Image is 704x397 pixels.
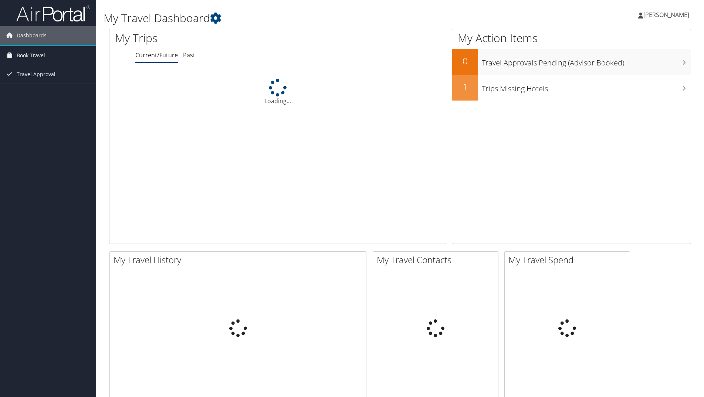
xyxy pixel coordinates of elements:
a: 1Trips Missing Hotels [452,75,691,101]
a: Past [183,51,195,59]
h2: My Travel Spend [508,254,630,266]
img: airportal-logo.png [16,5,90,22]
span: [PERSON_NAME] [643,11,689,19]
h1: My Action Items [452,30,691,46]
span: Book Travel [17,46,45,65]
a: Current/Future [135,51,178,59]
span: Dashboards [17,26,47,45]
div: Loading... [109,79,446,105]
h2: My Travel Contacts [377,254,498,266]
h2: 1 [452,81,478,93]
h2: My Travel History [114,254,366,266]
span: Travel Approval [17,65,55,84]
h1: My Trips [115,30,300,46]
h1: My Travel Dashboard [104,10,499,26]
a: 0Travel Approvals Pending (Advisor Booked) [452,49,691,75]
h3: Trips Missing Hotels [482,80,691,94]
h2: 0 [452,55,478,67]
a: [PERSON_NAME] [638,4,697,26]
h3: Travel Approvals Pending (Advisor Booked) [482,54,691,68]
